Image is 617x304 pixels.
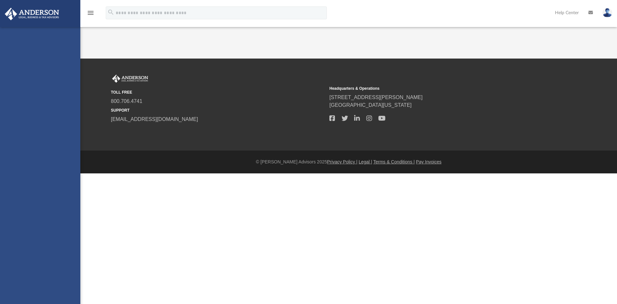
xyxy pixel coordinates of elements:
small: Headquarters & Operations [329,86,543,91]
a: [GEOGRAPHIC_DATA][US_STATE] [329,102,412,108]
small: TOLL FREE [111,89,325,95]
i: search [107,9,114,16]
a: Pay Invoices [416,159,441,164]
a: Terms & Conditions | [373,159,415,164]
a: [EMAIL_ADDRESS][DOMAIN_NAME] [111,116,198,122]
img: User Pic [603,8,612,17]
img: Anderson Advisors Platinum Portal [111,75,149,83]
a: menu [87,12,94,17]
img: Anderson Advisors Platinum Portal [3,8,61,20]
a: Privacy Policy | [327,159,358,164]
div: © [PERSON_NAME] Advisors 2025 [80,159,617,165]
small: SUPPORT [111,107,325,113]
a: [STREET_ADDRESS][PERSON_NAME] [329,95,423,100]
a: Legal | [359,159,372,164]
a: 800.706.4741 [111,98,142,104]
i: menu [87,9,94,17]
